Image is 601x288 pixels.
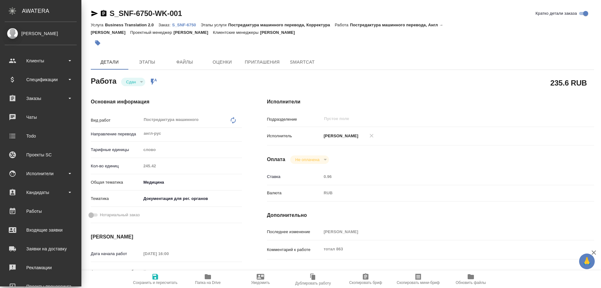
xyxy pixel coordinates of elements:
div: слово [141,144,242,155]
p: Услуга [91,23,105,27]
div: Рекламации [5,263,77,272]
div: Входящие заявки [5,225,77,235]
div: AWATERA [22,5,81,17]
h4: Дополнительно [267,212,594,219]
a: Проекты SC [2,147,80,163]
div: Todo [5,131,77,141]
p: Направление перевода [91,131,141,137]
a: Заявки на доставку [2,241,80,257]
div: Документация для рег. органов [141,193,242,204]
span: Приглашения [245,58,280,66]
p: Вид работ [91,117,141,123]
a: Todo [2,128,80,144]
span: Файлы [170,58,200,66]
input: Пустое поле [141,267,196,276]
input: Пустое поле [141,249,196,258]
span: 🙏 [582,255,592,268]
button: Скопировать ссылку для ЯМессенджера [91,10,98,17]
p: [PERSON_NAME] [321,133,358,139]
span: Детали [95,58,125,66]
p: Факт. дата начала работ [91,269,141,275]
a: Чаты [2,109,80,125]
div: Исполнители [5,169,77,178]
p: Проектный менеджер [130,30,173,35]
h2: 235.6 RUB [550,77,587,88]
textarea: /Clients/Sanofi/Orders/S_SNF-6750/Translated/S_SNF-6750-WK-001 [321,268,567,279]
input: Пустое поле [321,172,567,181]
button: Добавить тэг [91,36,105,50]
textarea: тотал 863 [321,244,567,254]
div: RUB [321,188,567,198]
p: Ставка [267,174,321,180]
span: Обновить файлы [456,280,486,285]
button: Сдан [124,79,138,85]
a: S_SNF-6750-WK-001 [110,9,182,18]
span: Скопировать бриф [349,280,382,285]
button: Уведомить [234,270,287,288]
a: Входящие заявки [2,222,80,238]
div: Работы [5,207,77,216]
p: Business Translation 2.0 [105,23,158,27]
p: Исполнитель [267,133,321,139]
a: Рекламации [2,260,80,275]
span: SmartCat [287,58,317,66]
span: Сохранить и пересчитать [133,280,177,285]
p: S_SNF-6750 [172,23,201,27]
h4: Оплата [267,156,285,163]
input: Пустое поле [321,227,567,236]
div: Медицина [141,177,242,188]
span: Дублировать работу [295,281,331,285]
p: [PERSON_NAME] [173,30,213,35]
p: Последнее изменение [267,229,321,235]
p: Общая тематика [91,179,141,186]
span: Оценки [207,58,237,66]
input: Пустое поле [141,161,242,170]
h2: Работа [91,75,116,86]
div: Заявки на доставку [5,244,77,254]
button: Сохранить и пересчитать [129,270,182,288]
p: Валюта [267,190,321,196]
div: Сдан [290,155,329,164]
p: Постредактура машинного перевода, Корректура [228,23,335,27]
h4: Исполнители [267,98,594,106]
button: Не оплачена [293,157,321,162]
span: Нотариальный заказ [100,212,140,218]
span: Скопировать мини-бриф [397,280,439,285]
p: Дата начала работ [91,251,141,257]
p: Заказ: [158,23,172,27]
div: Сдан [121,78,145,86]
div: Заказы [5,94,77,103]
div: Спецификации [5,75,77,84]
p: Клиентские менеджеры [213,30,260,35]
span: Папка на Drive [195,280,221,285]
button: Скопировать бриф [339,270,392,288]
input: Пустое поле [323,115,552,123]
button: Дублировать работу [287,270,339,288]
div: Чаты [5,113,77,122]
p: Подразделение [267,116,321,123]
h4: [PERSON_NAME] [91,233,242,241]
span: Кратко детали заказа [536,10,577,17]
p: Этапы услуги [201,23,228,27]
a: S_SNF-6750 [172,22,201,27]
a: Работы [2,203,80,219]
button: Папка на Drive [182,270,234,288]
div: [PERSON_NAME] [5,30,77,37]
button: Обновить файлы [444,270,497,288]
div: Клиенты [5,56,77,65]
button: 🙏 [579,254,595,269]
p: [PERSON_NAME] [260,30,300,35]
span: Уведомить [251,280,270,285]
button: Скопировать мини-бриф [392,270,444,288]
p: Комментарий к работе [267,247,321,253]
p: Работа [335,23,350,27]
button: Скопировать ссылку [100,10,107,17]
div: Проекты SC [5,150,77,160]
h4: Основная информация [91,98,242,106]
p: Тематика [91,196,141,202]
span: Этапы [132,58,162,66]
div: Кандидаты [5,188,77,197]
p: Кол-во единиц [91,163,141,169]
p: Тарифные единицы [91,147,141,153]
